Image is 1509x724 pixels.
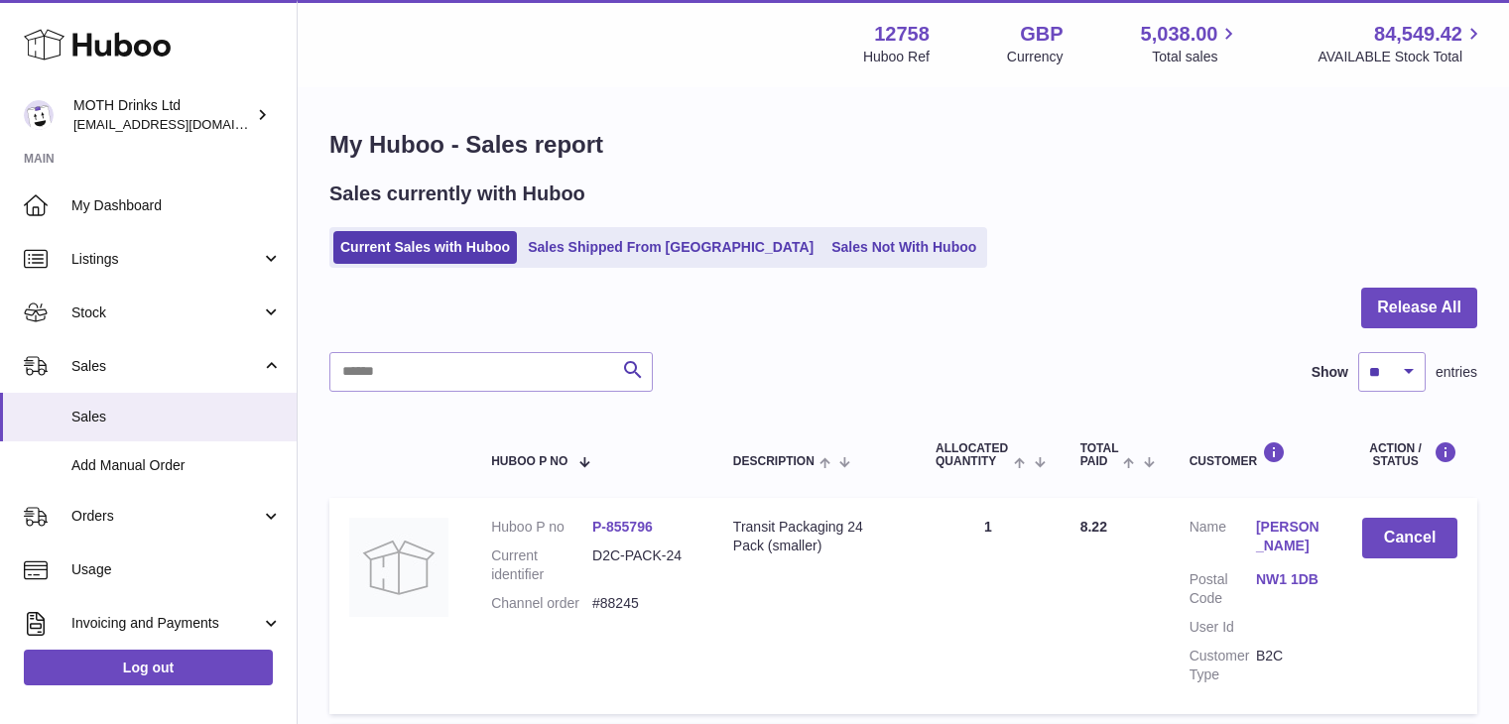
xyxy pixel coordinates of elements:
a: [PERSON_NAME] [1256,518,1322,555]
div: Action / Status [1362,441,1457,468]
h1: My Huboo - Sales report [329,129,1477,161]
span: Listings [71,250,261,269]
a: 5,038.00 Total sales [1141,21,1241,66]
img: orders@mothdrinks.com [24,100,54,130]
button: Release All [1361,288,1477,328]
dt: Huboo P no [491,518,592,537]
dd: #88245 [592,594,693,613]
span: My Dashboard [71,196,282,215]
span: Invoicing and Payments [71,614,261,633]
a: NW1 1DB [1256,570,1322,589]
div: Currency [1007,48,1064,66]
span: 8.22 [1080,519,1107,535]
dt: Postal Code [1190,570,1256,608]
span: [EMAIL_ADDRESS][DOMAIN_NAME] [73,116,292,132]
strong: 12758 [874,21,930,48]
span: Stock [71,303,261,322]
h2: Sales currently with Huboo [329,181,585,207]
span: Description [733,455,815,468]
button: Cancel [1362,518,1457,558]
span: Huboo P no [491,455,567,468]
a: Sales Not With Huboo [824,231,983,264]
span: AVAILABLE Stock Total [1318,48,1485,66]
dt: Current identifier [491,546,592,584]
a: Current Sales with Huboo [333,231,517,264]
span: entries [1436,363,1477,382]
div: Customer [1190,441,1323,468]
td: 1 [916,498,1061,713]
span: 5,038.00 [1141,21,1218,48]
dt: Customer Type [1190,647,1256,684]
span: Sales [71,408,282,426]
span: Total paid [1080,442,1119,468]
a: P-855796 [592,519,653,535]
span: Sales [71,357,261,376]
dt: User Id [1190,618,1256,637]
dd: D2C-PACK-24 [592,546,693,584]
a: 84,549.42 AVAILABLE Stock Total [1318,21,1485,66]
label: Show [1312,363,1348,382]
span: Add Manual Order [71,456,282,475]
span: ALLOCATED Quantity [936,442,1009,468]
strong: GBP [1020,21,1063,48]
img: no-photo.jpg [349,518,448,617]
div: MOTH Drinks Ltd [73,96,252,134]
dt: Name [1190,518,1256,560]
span: Total sales [1152,48,1240,66]
div: Huboo Ref [863,48,930,66]
a: Sales Shipped From [GEOGRAPHIC_DATA] [521,231,820,264]
dt: Channel order [491,594,592,613]
div: Transit Packaging 24 Pack (smaller) [733,518,896,555]
span: 84,549.42 [1374,21,1462,48]
span: Usage [71,560,282,579]
dd: B2C [1256,647,1322,684]
span: Orders [71,507,261,526]
a: Log out [24,650,273,685]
